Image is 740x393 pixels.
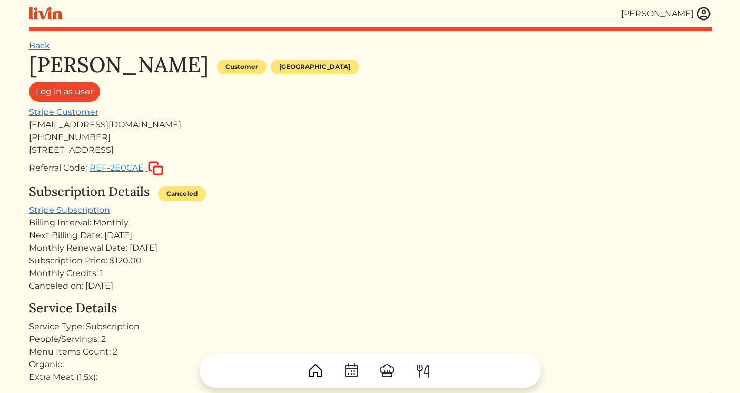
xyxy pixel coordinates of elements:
span: Referral Code: [29,163,87,173]
div: Service Type: Subscription [29,320,712,333]
div: [PERSON_NAME] [621,7,694,20]
div: Canceled [158,186,206,201]
h4: Subscription Details [29,184,150,200]
div: Monthly Credits: 1 [29,267,712,280]
div: Billing Interval: Monthly [29,217,712,229]
button: REF-2E0CAE [89,161,164,176]
a: Stripe Subscription [29,205,110,215]
a: Back [29,41,50,51]
img: copy-c88c4d5ff2289bbd861d3078f624592c1430c12286b036973db34a3c10e19d95.svg [148,161,163,175]
a: Stripe Customer [29,107,98,117]
div: [STREET_ADDRESS] [29,144,712,156]
img: livin-logo-a0d97d1a881af30f6274990eb6222085a2533c92bbd1e4f22c21b4f0d0e3210c.svg [29,7,62,20]
img: ChefHat-a374fb509e4f37eb0702ca99f5f64f3b6956810f32a249b33092029f8484b388.svg [379,362,396,379]
div: Canceled on: [DATE] [29,280,712,292]
span: REF-2E0CAE [90,163,144,173]
h1: [PERSON_NAME] [29,52,209,77]
img: CalendarDots-5bcf9d9080389f2a281d69619e1c85352834be518fbc73d9501aef674afc0d57.svg [343,362,360,379]
img: ForkKnife-55491504ffdb50bab0c1e09e7649658475375261d09fd45db06cec23bce548bf.svg [415,362,431,379]
div: Next Billing Date: [DATE] [29,229,712,242]
div: [PHONE_NUMBER] [29,131,712,144]
div: People/Servings: 2 [29,333,712,346]
div: [GEOGRAPHIC_DATA] [271,60,359,74]
div: Subscription Price: $120.00 [29,254,712,267]
a: Log in as user [29,82,100,102]
div: [EMAIL_ADDRESS][DOMAIN_NAME] [29,119,712,131]
div: Monthly Renewal Date: [DATE] [29,242,712,254]
img: House-9bf13187bcbb5817f509fe5e7408150f90897510c4275e13d0d5fca38e0b5951.svg [307,362,324,379]
h4: Service Details [29,301,712,316]
div: Customer [217,60,267,74]
img: user_account-e6e16d2ec92f44fc35f99ef0dc9cddf60790bfa021a6ecb1c896eb5d2907b31c.svg [696,6,712,22]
